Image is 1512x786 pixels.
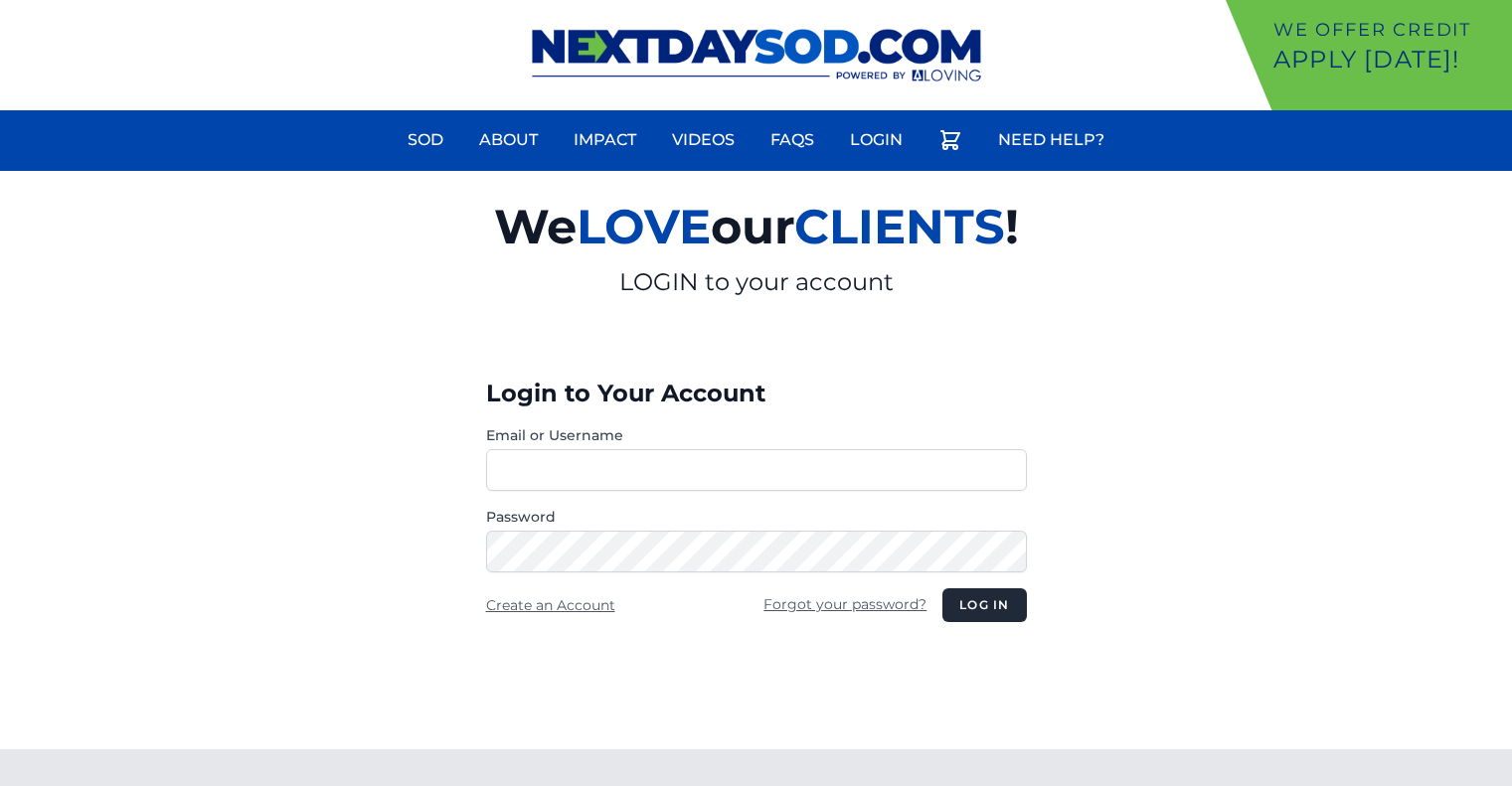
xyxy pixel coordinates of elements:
button: Log in [942,588,1026,622]
a: About [467,116,550,164]
a: Login [838,116,915,164]
label: Password [486,507,1027,527]
a: Create an Account [486,596,615,614]
span: CLIENTS [794,198,1005,255]
a: Need Help? [986,116,1116,164]
label: Email or Username [486,425,1027,445]
h3: Login to Your Account [486,378,1027,409]
p: LOGIN to your account [263,266,1250,298]
a: Impact [562,116,648,164]
span: LOVE [577,198,711,255]
p: We offer Credit [1273,16,1504,44]
h2: We our ! [263,187,1250,266]
a: Sod [396,116,455,164]
a: Videos [660,116,747,164]
a: FAQs [758,116,826,164]
p: Apply [DATE]! [1273,44,1504,76]
a: Forgot your password? [763,595,926,613]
